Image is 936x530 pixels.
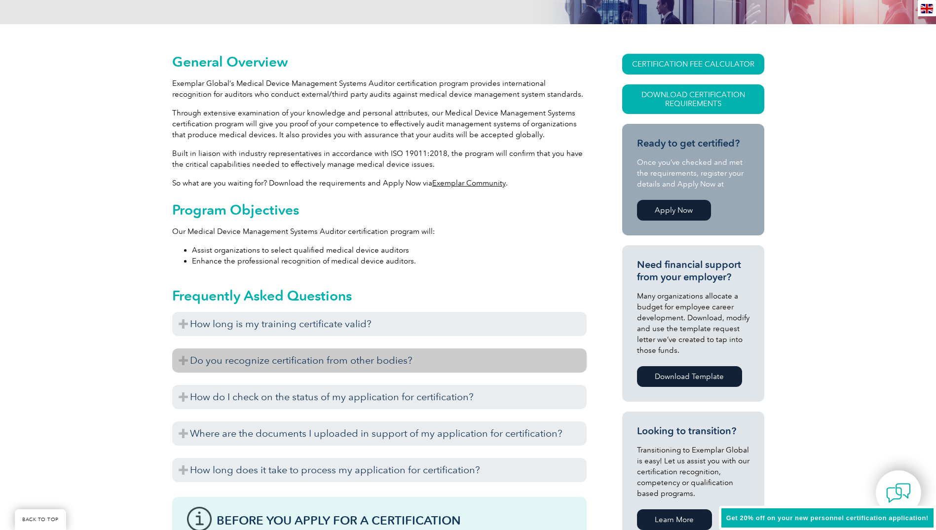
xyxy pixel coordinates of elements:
h2: General Overview [172,54,587,70]
h3: Do you recognize certification from other bodies? [172,348,587,373]
p: Many organizations allocate a budget for employee career development. Download, modify and use th... [637,291,749,356]
img: contact-chat.png [886,481,911,505]
p: Transitioning to Exemplar Global is easy! Let us assist you with our certification recognition, c... [637,445,749,499]
p: Exemplar Global’s Medical Device Management Systems Auditor certification program provides intern... [172,78,587,100]
a: Download Template [637,366,742,387]
h3: Ready to get certified? [637,137,749,150]
h3: How long does it take to process my application for certification? [172,458,587,482]
h2: Frequently Asked Questions [172,288,587,303]
p: Through extensive examination of your knowledge and personal attributes, our Medical Device Manag... [172,108,587,140]
img: en [921,4,933,13]
a: CERTIFICATION FEE CALCULATOR [622,54,764,75]
span: Get 20% off on your new personnel certification application! [726,514,929,522]
h3: How do I check on the status of my application for certification? [172,385,587,409]
h3: Need financial support from your employer? [637,259,749,283]
h3: Where are the documents I uploaded in support of my application for certification? [172,421,587,446]
p: Once you’ve checked and met the requirements, register your details and Apply Now at [637,157,749,189]
a: Learn More [637,509,712,530]
p: Our Medical Device Management Systems Auditor certification program will: [172,226,587,237]
h3: Before You Apply For a Certification [217,514,572,527]
a: Apply Now [637,200,711,221]
h3: How long is my training certificate valid? [172,312,587,336]
li: Enhance the professional recognition of medical device auditors. [192,256,587,266]
a: BACK TO TOP [15,509,66,530]
li: Assist organizations to select qualified medical device auditors [192,245,587,256]
a: Exemplar Community [432,179,506,188]
a: Download Certification Requirements [622,84,764,114]
h3: Looking to transition? [637,425,749,437]
p: So what are you waiting for? Download the requirements and Apply Now via . [172,178,587,189]
h2: Program Objectives [172,202,587,218]
p: Built in liaison with industry representatives in accordance with ISO 19011:2018, the program wil... [172,148,587,170]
